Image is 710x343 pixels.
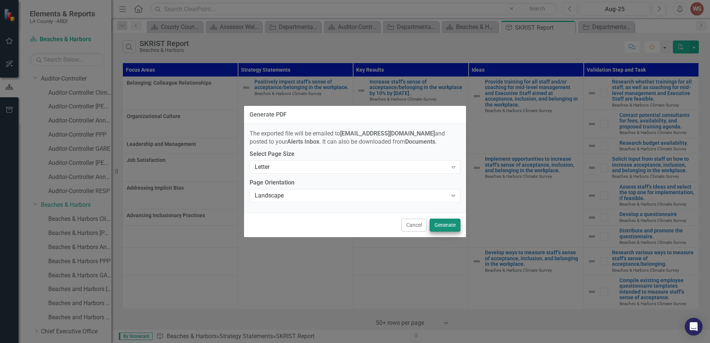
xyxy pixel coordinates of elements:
label: Page Orientation [250,179,460,187]
div: Open Intercom Messenger [685,318,703,336]
div: Generate PDF [250,111,287,118]
div: Landscape [255,192,447,200]
strong: [EMAIL_ADDRESS][DOMAIN_NAME] [340,130,435,137]
button: Generate [430,219,460,232]
div: Letter [255,163,447,171]
span: The exported file will be emailed to and posted to your . It can also be downloaded from . [250,130,445,146]
strong: Alerts Inbox [287,138,319,145]
strong: Documents [405,138,435,145]
label: Select Page Size [250,150,460,159]
button: Cancel [401,219,427,232]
